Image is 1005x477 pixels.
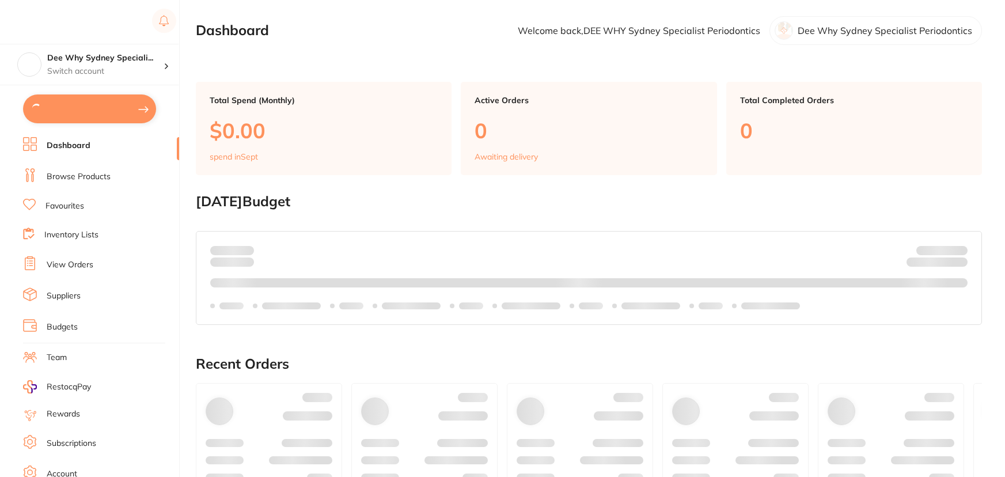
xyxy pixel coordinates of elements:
a: Rewards [47,408,80,420]
a: Team [47,352,67,364]
h2: [DATE] Budget [196,194,982,210]
p: Labels extended [502,301,560,311]
p: Labels extended [741,301,800,311]
p: Labels [459,301,483,311]
p: Welcome back, DEE WHY Sydney Specialist Periodontics [518,25,760,36]
p: Labels [579,301,603,311]
p: Total Spend (Monthly) [210,96,438,105]
p: Awaiting delivery [475,152,538,161]
strong: $0.00 [234,245,254,255]
p: 0 [475,119,703,142]
a: Subscriptions [47,438,96,449]
a: View Orders [47,259,93,271]
p: Labels extended [382,301,441,311]
strong: $NaN [945,245,968,255]
a: Inventory Lists [44,229,98,241]
img: RestocqPay [23,380,37,393]
strong: $0.00 [947,259,968,270]
p: Remaining: [907,255,968,269]
a: Dashboard [47,140,90,152]
p: Labels [699,301,723,311]
p: Switch account [47,66,164,77]
p: Labels extended [621,301,680,311]
a: Favourites [45,200,84,212]
a: RestocqPay [23,380,91,393]
a: Restocq Logo [23,9,97,35]
p: Active Orders [475,96,703,105]
h2: Recent Orders [196,356,982,372]
h2: Dashboard [196,22,269,39]
p: Labels [219,301,244,311]
p: $0.00 [210,119,438,142]
a: Active Orders0Awaiting delivery [461,82,716,175]
p: Labels [339,301,363,311]
p: Total Completed Orders [740,96,968,105]
p: Dee Why Sydney Specialist Periodontics [798,25,972,36]
h4: Dee Why Sydney Specialist Periodontics [47,52,164,64]
a: Budgets [47,321,78,333]
p: Labels extended [262,301,321,311]
p: spend in Sept [210,152,258,161]
img: Restocq Logo [23,15,97,29]
img: Dee Why Sydney Specialist Periodontics [18,53,41,76]
p: 0 [740,119,968,142]
a: Total Spend (Monthly)$0.00spend inSept [196,82,452,175]
p: Budget: [916,245,968,255]
p: month [210,255,254,269]
a: Suppliers [47,290,81,302]
a: Browse Products [47,171,111,183]
a: Total Completed Orders0 [726,82,982,175]
p: Spent: [210,245,254,255]
span: RestocqPay [47,381,91,393]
